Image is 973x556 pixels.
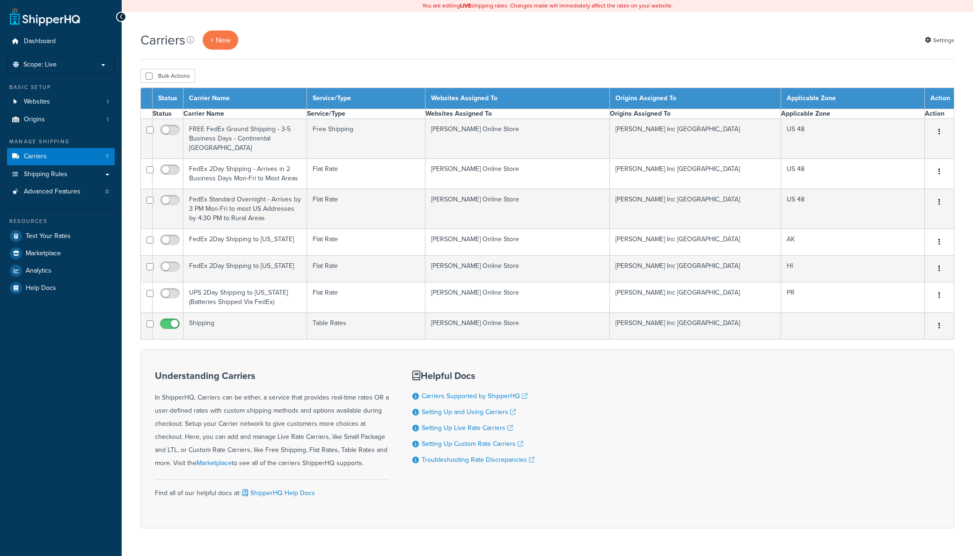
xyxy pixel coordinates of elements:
[153,88,183,109] th: Status
[422,455,534,465] a: Troubleshooting Rate Discrepancies
[24,188,80,196] span: Advanced Features
[7,245,115,262] a: Marketplace
[610,313,781,340] td: [PERSON_NAME] Inc [GEOGRAPHIC_DATA]
[183,109,307,119] th: Carrier Name
[425,109,609,119] th: Websites Assigned To
[7,93,115,111] li: Websites
[425,159,609,189] td: [PERSON_NAME] Online Store
[26,284,56,292] span: Help Docs
[140,69,195,83] button: Bulk Actions
[7,148,115,165] a: Carriers 7
[610,109,781,119] th: Origins Assigned To
[422,407,516,417] a: Setting Up and Using Carriers
[140,31,185,49] h1: Carriers
[183,189,307,229] td: FedEx Standard Overnight - Arrives by 3 PM Mon-Fri to most US Addresses by 4:30 PM to Rural Areas
[610,189,781,229] td: [PERSON_NAME] Inc [GEOGRAPHIC_DATA]
[422,439,523,449] a: Setting Up Custom Rate Carriers
[24,153,47,161] span: Carriers
[203,30,238,50] a: + New
[24,116,45,124] span: Origins
[307,189,425,229] td: Flat Rate
[460,1,471,10] b: LIVE
[197,458,232,468] a: Marketplace
[422,423,513,433] a: Setting Up Live Rate Carriers
[925,88,954,109] th: Action
[610,256,781,282] td: [PERSON_NAME] Inc [GEOGRAPHIC_DATA]
[610,229,781,256] td: [PERSON_NAME] Inc [GEOGRAPHIC_DATA]
[425,256,609,282] td: [PERSON_NAME] Online Store
[24,98,50,106] span: Websites
[7,111,115,128] a: Origins 1
[155,371,389,470] div: In ShipperHQ, Carriers can be either, a service that provides real-time rates OR a user-defined r...
[24,37,56,45] span: Dashboard
[23,61,57,69] span: Scope: Live
[7,166,115,183] a: Shipping Rules
[610,282,781,313] td: [PERSON_NAME] Inc [GEOGRAPHIC_DATA]
[7,262,115,279] a: Analytics
[307,229,425,256] td: Flat Rate
[307,109,425,119] th: Service/Type
[307,159,425,189] td: Flat Rate
[183,313,307,340] td: Shipping
[183,229,307,256] td: FedEx 2Day Shipping to [US_STATE]
[781,189,925,229] td: US 48
[7,183,115,200] a: Advanced Features 0
[105,188,109,196] span: 0
[781,159,925,189] td: US 48
[781,109,925,119] th: Applicable Zone
[7,228,115,245] a: Test Your Rates
[183,88,307,109] th: Carrier Name
[106,153,109,161] span: 7
[183,119,307,159] td: FREE FedEx Ground Shipping - 3-5 Business Days - Continental [GEOGRAPHIC_DATA]
[7,33,115,50] a: Dashboard
[153,109,183,119] th: Status
[7,280,115,297] a: Help Docs
[7,183,115,200] li: Advanced Features
[26,250,61,258] span: Marketplace
[10,7,80,26] a: ShipperHQ Home
[183,159,307,189] td: FedEx 2Day Shipping - Arrives in 2 Business Days Mon-Fri to Most Areas
[241,488,315,498] a: ShipperHQ Help Docs
[781,256,925,282] td: HI
[422,391,527,401] a: Carriers Supported by ShipperHQ
[425,313,609,340] td: [PERSON_NAME] Online Store
[425,229,609,256] td: [PERSON_NAME] Online Store
[307,256,425,282] td: Flat Rate
[107,98,109,106] span: 1
[183,282,307,313] td: UPS 2Day Shipping to [US_STATE] (Batteries Shipped Via FedEx)
[781,282,925,313] td: PR
[26,267,51,275] span: Analytics
[7,148,115,165] li: Carriers
[183,256,307,282] td: FedEx 2Day Shipping to [US_STATE]
[425,88,609,109] th: Websites Assigned To
[155,371,389,381] h3: Understanding Carriers
[7,83,115,91] div: Basic Setup
[425,119,609,159] td: [PERSON_NAME] Online Store
[307,119,425,159] td: Free Shipping
[307,313,425,340] td: Table Rates
[24,171,67,178] span: Shipping Rules
[7,111,115,128] li: Origins
[7,93,115,111] a: Websites 1
[307,88,425,109] th: Service/Type
[7,217,115,225] div: Resources
[7,138,115,146] div: Manage Shipping
[610,88,781,109] th: Origins Assigned To
[610,119,781,159] td: [PERSON_NAME] Inc [GEOGRAPHIC_DATA]
[425,189,609,229] td: [PERSON_NAME] Online Store
[425,282,609,313] td: [PERSON_NAME] Online Store
[107,116,109,124] span: 1
[26,232,71,240] span: Test Your Rates
[781,229,925,256] td: AK
[610,159,781,189] td: [PERSON_NAME] Inc [GEOGRAPHIC_DATA]
[307,282,425,313] td: Flat Rate
[412,371,534,381] h3: Helpful Docs
[155,479,389,500] div: Find all of our helpful docs at:
[781,88,925,109] th: Applicable Zone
